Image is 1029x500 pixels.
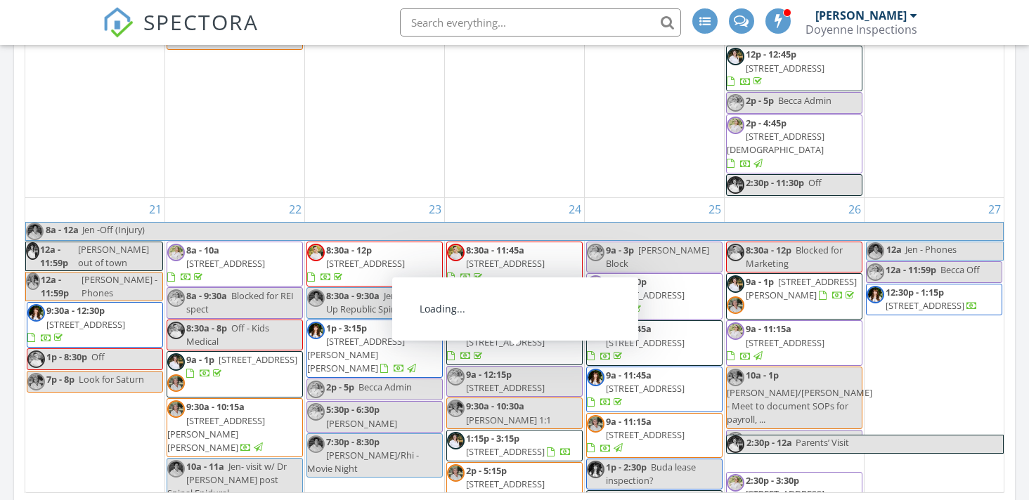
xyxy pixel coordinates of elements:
[167,289,185,307] img: img_9048.jpg
[867,286,884,303] img: image000001a.jpg
[466,289,494,302] span: 9a - 2p
[466,322,512,335] span: 9a - 12:15p
[307,381,325,398] img: img_9048.jpg
[167,351,303,397] a: 9a - 1p [STREET_ADDRESS]
[39,242,76,270] span: 12a - 11:59p
[306,242,443,287] a: 8:30a - 12p [STREET_ADDRESS]
[727,275,744,293] img: img_2616.jpg
[727,386,872,426] span: [PERSON_NAME]/[PERSON_NAME] - Meet to document SOPs for payroll, ...
[186,460,224,473] span: 10a - 11a
[727,369,744,386] img: heidi_headshot_1.jpg
[746,275,857,301] span: [STREET_ADDRESS][PERSON_NAME]
[587,275,604,293] img: img_9048.jpg
[726,114,862,173] a: 2p - 4:45p [STREET_ADDRESS][DEMOGRAPHIC_DATA]
[587,322,685,362] a: 9a - 11:45a [STREET_ADDRESS]
[905,243,957,256] span: Jen - Phones
[307,449,419,475] span: [PERSON_NAME]/Rhi - Movie Night
[746,336,824,349] span: [STREET_ADDRESS]
[447,244,545,283] a: 8:30a - 11:45a [STREET_ADDRESS]
[447,400,465,417] img: heidi_headshot_1.jpg
[985,198,1004,221] a: Go to September 27, 2025
[746,432,774,445] span: 2p - 5p
[326,322,367,334] span: 1p - 3:15p
[167,244,265,283] a: 8a - 10a [STREET_ADDRESS]
[307,403,325,421] img: img_9048.jpg
[727,94,744,112] img: img_9048.jpg
[446,430,583,461] a: 1:15p - 3:15p [STREET_ADDRESS]
[606,336,685,349] span: [STREET_ADDRESS]
[446,287,583,319] a: 9a - 2p [STREET_ADDRESS]
[846,198,864,221] a: Go to September 26, 2025
[746,322,791,335] span: 9a - 11:15a
[26,223,44,240] img: headshotfinal.jpeg
[167,244,185,261] img: img_9048.jpg
[307,322,325,339] img: image000001a.jpg
[727,117,744,134] img: img_9048.jpg
[186,244,219,256] span: 8a - 10a
[26,272,40,290] img: heidi_headshot_1.jpg
[82,223,145,236] span: Jen -Off (Injury)
[867,242,884,260] img: headshotfinal.jpeg
[727,435,744,453] img: img_2616.jpg
[306,320,443,379] a: 1p - 3:15p [STREET_ADDRESS][PERSON_NAME][PERSON_NAME]
[606,244,634,256] span: 9a - 3p
[886,263,936,276] span: 12a - 11:59p
[167,322,185,339] img: img_3490.jpeg
[727,176,744,194] img: img_2616.jpg
[746,244,791,256] span: 8:30a - 12p
[358,381,412,393] span: Becca Admin
[46,373,75,386] span: 7p - 8p
[866,284,1002,315] a: 12:30p - 1:15p [STREET_ADDRESS]
[466,336,545,348] span: [STREET_ADDRESS]
[91,350,105,363] span: Off
[400,8,681,37] input: Search everything...
[746,94,774,107] span: 2p - 5p
[326,289,380,302] span: 8:30a - 9:30a
[606,461,647,473] span: 1p - 2:30p
[186,353,214,366] span: 9a - 1p
[82,273,157,299] span: [PERSON_NAME] - Phones
[326,289,431,315] span: Jen - Follow Up Republic Spine
[746,62,824,74] span: [STREET_ADDRESS]
[727,244,744,261] img: img_3490.jpeg
[778,94,831,107] span: Becca Admin
[796,436,849,449] span: Parents’ Visit
[27,350,45,368] img: img_3490.jpeg
[727,432,744,449] img: img_9048.jpg
[26,242,39,260] img: img_2616.jpg
[727,48,744,65] img: img_2616.jpg
[746,244,843,270] span: Blocked for Marketing
[167,353,185,371] img: img_2616.jpg
[167,400,265,454] a: 9:30a - 10:15a [STREET_ADDRESS][PERSON_NAME][PERSON_NAME]
[447,368,465,386] img: img_9048.jpg
[167,398,303,457] a: 9:30a - 10:15a [STREET_ADDRESS][PERSON_NAME][PERSON_NAME]
[886,299,964,312] span: [STREET_ADDRESS]
[466,478,545,490] span: [STREET_ADDRESS]
[606,369,652,381] span: 9a - 11:45a
[326,381,354,393] span: 2p - 5p
[466,414,551,426] span: [PERSON_NAME] 1:1
[746,435,793,453] span: 2:30p - 12a
[587,415,685,454] a: 9a - 11:15a [STREET_ADDRESS]
[143,7,259,37] span: SPECTORA
[726,46,862,91] a: 12p - 12:45p [STREET_ADDRESS]
[746,275,774,288] span: 9a - 1p
[167,414,265,454] span: [STREET_ADDRESS][PERSON_NAME][PERSON_NAME]
[103,19,259,48] a: SPECTORA
[466,368,512,381] span: 9a - 12:15p
[45,223,79,240] span: 8a - 12a
[886,286,944,298] span: 12:30p - 1:15p
[46,350,87,363] span: 1p - 8:30p
[727,48,824,87] a: 12p - 12:45p [STREET_ADDRESS]
[447,322,465,340] img: img_2616.jpg
[606,382,685,395] span: [STREET_ADDRESS]
[606,275,647,288] span: 9a - 1:30p
[167,374,185,392] img: heidi_headshot_1.jpg
[586,367,723,412] a: 9a - 11:45a [STREET_ADDRESS]
[606,275,685,315] a: 9a - 1:30p [STREET_ADDRESS]
[307,244,405,283] a: 8:30a - 12p [STREET_ADDRESS]
[727,296,744,314] img: heidi_headshot_1.jpg
[606,289,685,301] span: [STREET_ADDRESS]
[286,198,304,221] a: Go to September 22, 2025
[219,353,297,366] span: [STREET_ADDRESS]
